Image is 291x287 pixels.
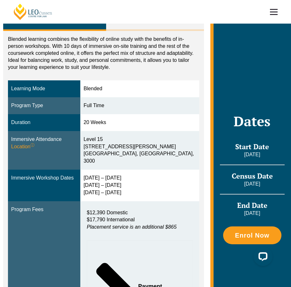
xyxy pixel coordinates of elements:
[11,102,77,109] div: Program Type
[84,136,196,165] div: Level 15 [STREET_ADDRESS][PERSON_NAME] [GEOGRAPHIC_DATA], [GEOGRAPHIC_DATA], 3000
[235,142,269,151] span: Start Date
[220,210,285,217] p: [DATE]
[11,143,34,151] span: Location
[31,143,34,147] sup: ⓘ
[84,119,196,126] div: 20 Weeks
[11,136,77,151] div: Immersive Attendance
[220,151,285,158] p: [DATE]
[235,232,269,239] span: Enrol Now
[84,85,196,92] div: Blended
[8,36,199,71] p: Blended learning combines the flexibility of online study with the benefits of in-person workshop...
[237,201,267,210] span: End Date
[11,174,77,182] div: Immersive Workshop Dates
[11,85,77,92] div: Learning Mode
[220,180,285,188] p: [DATE]
[248,244,275,271] iframe: LiveChat chat widget
[223,226,281,244] a: Enrol Now
[87,224,177,230] em: Placement service is an additional $865
[87,217,135,222] span: $17,790 International
[87,210,128,215] span: $12,390 Domestic
[84,102,196,109] div: Full Time
[13,3,53,20] a: [PERSON_NAME] Centre for Law
[11,206,77,213] div: Program Fees
[232,171,273,180] span: Census Date
[11,119,77,126] div: Duration
[220,113,285,129] h2: Dates
[84,174,196,196] div: [DATE] – [DATE] [DATE] – [DATE] [DATE] – [DATE]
